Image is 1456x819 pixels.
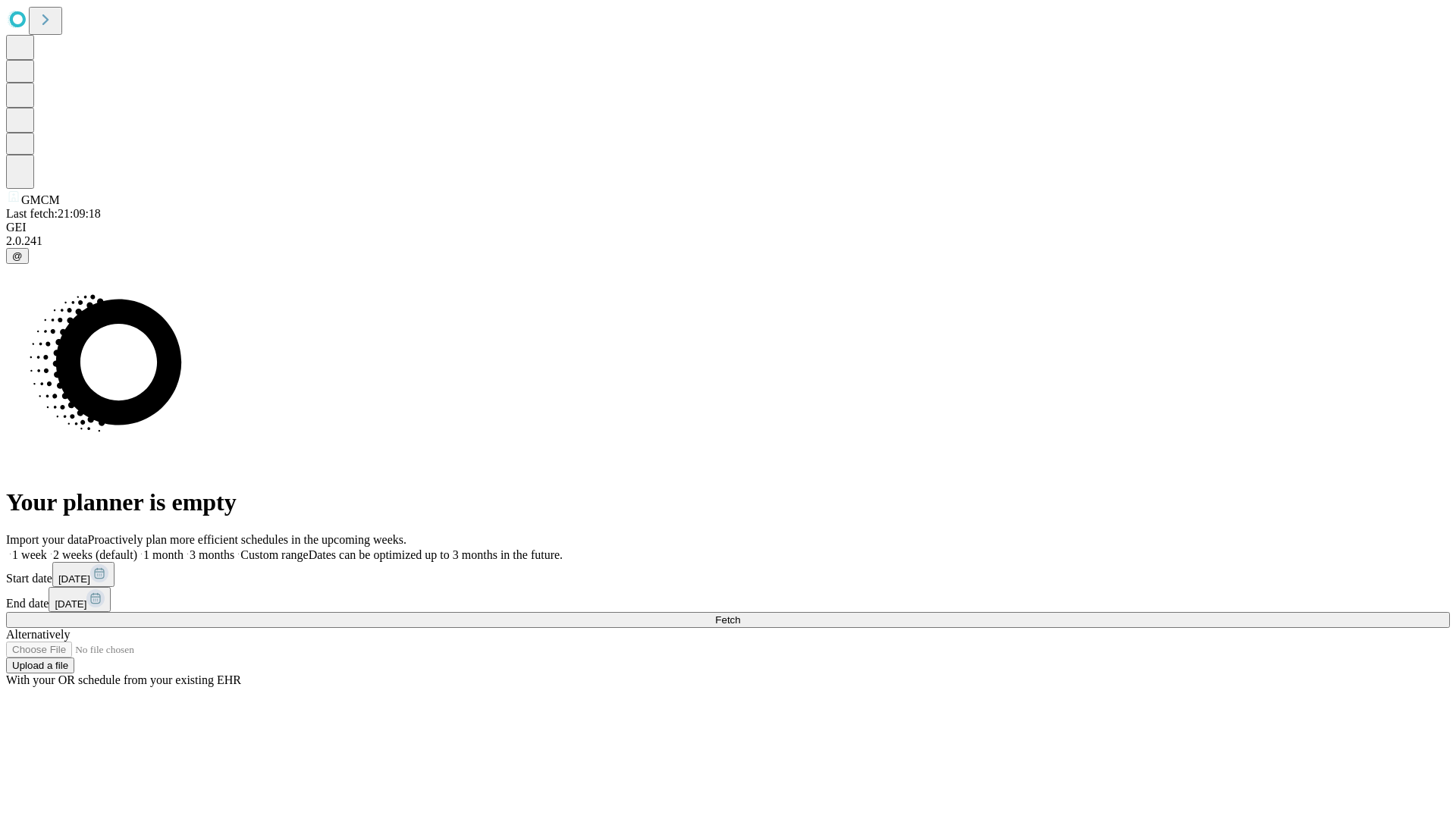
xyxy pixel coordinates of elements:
[6,234,1450,248] div: 2.0.241
[6,612,1450,628] button: Fetch
[6,533,88,546] span: Import your data
[6,587,1450,612] div: End date
[21,193,60,206] span: GMCM
[6,207,101,220] span: Last fetch: 21:09:18
[12,548,47,561] span: 1 week
[55,598,86,610] span: [DATE]
[88,533,406,546] span: Proactively plan more efficient schedules in the upcoming weeks.
[6,657,74,673] button: Upload a file
[6,562,1450,587] div: Start date
[49,587,111,612] button: [DATE]
[715,614,740,626] span: Fetch
[309,548,563,561] span: Dates can be optimized up to 3 months in the future.
[6,628,70,641] span: Alternatively
[58,573,90,585] span: [DATE]
[6,673,241,686] span: With your OR schedule from your existing EHR
[6,488,1450,516] h1: Your planner is empty
[53,548,137,561] span: 2 weeks (default)
[240,548,308,561] span: Custom range
[12,250,23,262] span: @
[52,562,115,587] button: [DATE]
[143,548,184,561] span: 1 month
[6,248,29,264] button: @
[190,548,234,561] span: 3 months
[6,221,1450,234] div: GEI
